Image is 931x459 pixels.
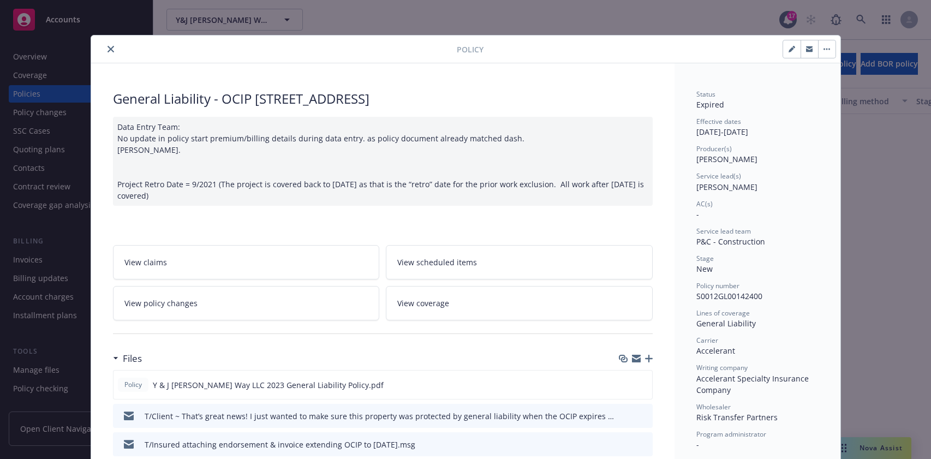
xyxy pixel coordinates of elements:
[696,154,757,164] span: [PERSON_NAME]
[696,412,778,422] span: Risk Transfer Partners
[457,44,484,55] span: Policy
[696,363,748,372] span: Writing company
[386,245,653,279] a: View scheduled items
[696,144,732,153] span: Producer(s)
[696,254,714,263] span: Stage
[638,410,648,422] button: preview file
[696,373,811,395] span: Accelerant Specialty Insurance Company
[122,380,144,390] span: Policy
[621,410,630,422] button: download file
[696,236,765,247] span: P&C - Construction
[145,410,617,422] div: T/Client ~ That’s great news! I just wanted to make sure this property was protected by general l...
[696,182,757,192] span: [PERSON_NAME]
[113,351,142,366] div: Files
[696,264,713,274] span: New
[397,257,477,268] span: View scheduled items
[696,291,762,301] span: S0012GL00142400
[696,318,819,329] div: General Liability
[124,297,198,309] span: View policy changes
[696,281,739,290] span: Policy number
[104,43,117,56] button: close
[638,379,648,391] button: preview file
[113,117,653,206] div: Data Entry Team: No update in policy start premium/billing details during data entry. as policy d...
[696,117,819,138] div: [DATE] - [DATE]
[696,117,741,126] span: Effective dates
[696,209,699,219] span: -
[696,439,699,450] span: -
[620,379,629,391] button: download file
[621,439,630,450] button: download file
[113,90,653,108] div: General Liability - OCIP [STREET_ADDRESS]
[696,345,735,356] span: Accelerant
[397,297,449,309] span: View coverage
[696,308,750,318] span: Lines of coverage
[696,90,715,99] span: Status
[696,402,731,412] span: Wholesaler
[386,286,653,320] a: View coverage
[696,171,741,181] span: Service lead(s)
[638,439,648,450] button: preview file
[113,286,380,320] a: View policy changes
[123,351,142,366] h3: Files
[696,199,713,208] span: AC(s)
[696,99,724,110] span: Expired
[696,336,718,345] span: Carrier
[145,439,415,450] div: T/Insured attaching endorsement & invoice extending OCIP to [DATE].msg
[113,245,380,279] a: View claims
[696,430,766,439] span: Program administrator
[124,257,167,268] span: View claims
[153,379,384,391] span: Y & J [PERSON_NAME] Way LLC 2023 General Liability Policy.pdf
[696,226,751,236] span: Service lead team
